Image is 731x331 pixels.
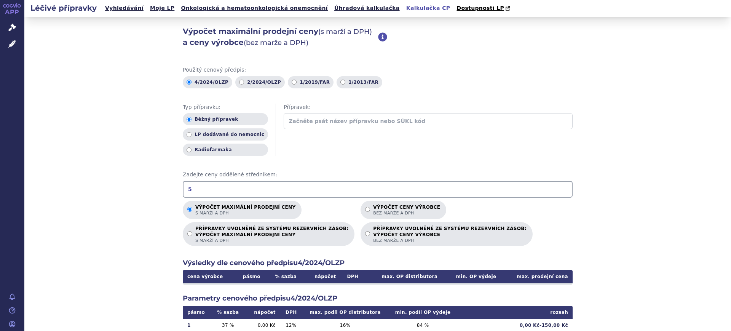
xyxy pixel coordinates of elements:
span: bez marže a DPH [373,238,526,243]
th: cena výrobce [183,270,236,283]
strong: VÝPOČET CENY VÝROBCE [373,232,526,238]
label: 1/2019/FAR [288,76,334,88]
strong: VÝPOČET MAXIMÁLNÍ PRODEJNÍ CENY [195,232,348,238]
input: Výpočet maximální prodejní cenys marží a DPH [187,207,192,212]
span: bez marže a DPH [373,210,440,216]
input: Radiofarmaka [187,147,192,152]
input: 4/2024/OLZP [187,80,192,85]
label: Radiofarmaka [183,144,268,156]
span: Dostupnosti LP [456,5,504,11]
th: DPH [341,270,365,283]
a: Kalkulačka CP [404,3,453,13]
input: LP dodávané do nemocnic [187,132,192,137]
input: 2/2024/OLZP [239,80,244,85]
span: Přípravek: [284,104,573,111]
input: Začněte psát název přípravku nebo SÚKL kód [284,113,573,129]
input: PŘÍPRAVKY UVOLNĚNÉ ZE SYSTÉMU REZERVNÍCH ZÁSOB:VÝPOČET CENY VÝROBCEbez marže a DPH [365,231,370,236]
span: s marží a DPH [195,210,295,216]
th: nápočet [244,306,280,319]
label: 2/2024/OLZP [235,76,285,88]
input: PŘÍPRAVKY UVOLNĚNÉ ZE SYSTÉMU REZERVNÍCH ZÁSOB:VÝPOČET MAXIMÁLNÍ PRODEJNÍ CENYs marží a DPH [187,231,192,236]
span: s marží a DPH [195,238,348,243]
input: 1/2019/FAR [292,80,297,85]
p: Výpočet ceny výrobce [373,205,440,216]
th: DPH [280,306,302,319]
span: Typ přípravku: [183,104,268,111]
span: (bez marže a DPH) [244,38,308,47]
input: Výpočet ceny výrobcebez marže a DPH [365,207,370,212]
label: LP dodávané do nemocnic [183,128,268,141]
a: Onkologická a hematoonkologická onemocnění [179,3,330,13]
th: max. OP distributora [365,270,442,283]
input: Zadejte ceny oddělené středníkem [183,181,573,198]
th: pásmo [236,270,267,283]
th: min. podíl OP výdeje [388,306,458,319]
p: PŘÍPRAVKY UVOLNĚNÉ ZE SYSTÉMU REZERVNÍCH ZÁSOB: [195,226,348,243]
h2: Léčivé přípravky [24,3,103,13]
span: Zadejte ceny oddělené středníkem: [183,171,573,179]
h2: Výpočet maximální prodejní ceny a ceny výrobce [183,26,378,48]
span: Použitý cenový předpis: [183,66,573,74]
label: 4/2024/OLZP [183,76,232,88]
label: Běžný přípravek [183,113,268,125]
th: max. prodejní cena [501,270,573,283]
th: max. podíl OP distributora [302,306,388,319]
input: 1/2013/FAR [340,80,345,85]
p: Výpočet maximální prodejní ceny [195,205,295,216]
th: nápočet [304,270,341,283]
th: pásmo [183,306,211,319]
th: % sazba [267,270,304,283]
a: Dostupnosti LP [454,3,514,14]
a: Moje LP [148,3,177,13]
input: Běžný přípravek [187,117,192,122]
a: Vyhledávání [103,3,146,13]
a: Úhradová kalkulačka [332,3,402,13]
th: rozsah [458,306,573,319]
label: 1/2013/FAR [337,76,382,88]
th: min. OP výdeje [442,270,501,283]
h2: Parametry cenového předpisu 4/2024/OLZP [183,294,573,303]
span: (s marží a DPH) [318,27,372,36]
h2: Výsledky dle cenového předpisu 4/2024/OLZP [183,258,573,268]
p: PŘÍPRAVKY UVOLNĚNÉ ZE SYSTÉMU REZERVNÍCH ZÁSOB: [373,226,526,243]
th: % sazba [211,306,244,319]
